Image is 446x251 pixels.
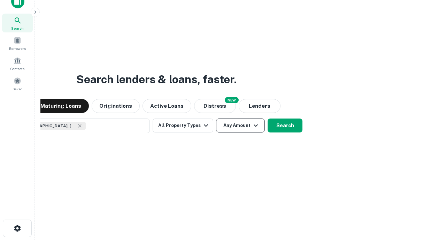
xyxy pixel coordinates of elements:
button: Originations [92,99,140,113]
div: NEW [225,97,239,103]
span: [GEOGRAPHIC_DATA], [GEOGRAPHIC_DATA], [GEOGRAPHIC_DATA] [23,123,76,129]
button: Search distressed loans with lien and other non-mortgage details. [194,99,236,113]
a: Search [2,14,33,32]
span: Search [11,25,24,31]
h3: Search lenders & loans, faster. [76,71,237,88]
a: Contacts [2,54,33,73]
button: Search [268,119,302,132]
span: Saved [13,86,23,92]
iframe: Chat Widget [411,195,446,229]
button: Maturing Loans [33,99,89,113]
button: [GEOGRAPHIC_DATA], [GEOGRAPHIC_DATA], [GEOGRAPHIC_DATA] [10,119,150,133]
button: Any Amount [216,119,265,132]
span: Contacts [10,66,24,71]
a: Saved [2,74,33,93]
button: All Property Types [153,119,213,132]
button: Lenders [239,99,280,113]
span: Borrowers [9,46,26,51]
a: Borrowers [2,34,33,53]
button: Active Loans [143,99,191,113]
